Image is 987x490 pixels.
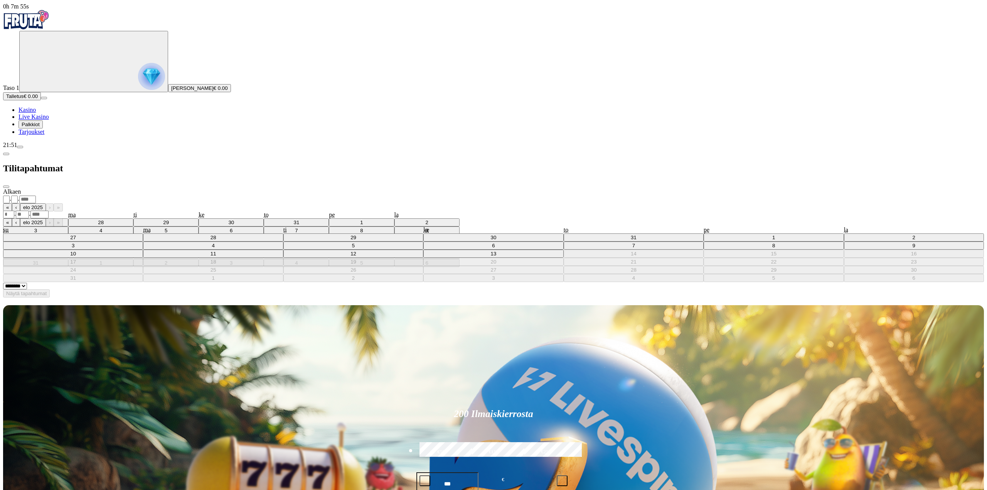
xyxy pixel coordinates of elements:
button: 31. elokuuta 2025 [3,274,143,282]
abbr: keskiviikko [423,226,429,233]
abbr: 17. elokuuta 2025 [70,259,76,265]
button: ‹ [12,203,20,211]
button: 26. elokuuta 2025 [283,266,423,274]
button: » [54,203,62,211]
button: 21. elokuuta 2025 [564,258,704,266]
button: 17. elokuuta 2025 [3,258,143,266]
button: 19. elokuuta 2025 [283,258,423,266]
button: 2. syyskuuta 2025 [283,274,423,282]
abbr: 22. elokuuta 2025 [771,259,776,265]
span: [PERSON_NAME] [171,85,214,91]
button: 13. elokuuta 2025 [423,250,563,258]
abbr: 4. elokuuta 2025 [212,243,214,248]
img: Fruta [3,10,49,29]
button: 14. elokuuta 2025 [564,250,704,258]
abbr: 14. elokuuta 2025 [631,251,637,257]
button: 7. elokuuta 2025 [564,242,704,250]
abbr: 24. elokuuta 2025 [70,267,76,273]
nav: Main menu [3,106,984,135]
a: Tarjoukset [19,128,44,135]
span: € 0.00 [214,85,228,91]
span: . [14,210,16,217]
abbr: sunnuntai [3,226,8,233]
button: Palkkiot [19,120,43,128]
nav: Primary [3,10,984,135]
abbr: 23. elokuuta 2025 [911,259,917,265]
abbr: 21. elokuuta 2025 [631,259,637,265]
button: 18. elokuuta 2025 [143,258,283,266]
button: 20. elokuuta 2025 [423,258,563,266]
button: 10. elokuuta 2025 [3,250,143,258]
abbr: 31. heinäkuuta 2025 [631,235,637,240]
abbr: 30. heinäkuuta 2025 [491,235,497,240]
abbr: 6. elokuuta 2025 [492,243,495,248]
button: 29. elokuuta 2025 [704,266,844,274]
abbr: 27. elokuuta 2025 [491,267,497,273]
button: 3. syyskuuta 2025 [423,274,563,282]
button: « [3,218,12,226]
button: 6. elokuuta 2025 [423,242,563,250]
button: Näytä tapahtumat [3,289,50,297]
abbr: 7. elokuuta 2025 [632,243,635,248]
span: elo 2025 [23,204,43,210]
span: 21:51 [3,142,17,148]
button: « [3,203,12,211]
abbr: 6. syyskuuta 2025 [913,275,915,281]
button: 29. heinäkuuta 2025 [283,233,423,242]
img: reward progress [138,63,165,90]
button: 22. elokuuta 2025 [704,258,844,266]
abbr: 27. heinäkuuta 2025 [70,235,76,240]
abbr: 29. elokuuta 2025 [771,267,776,273]
button: 15. elokuuta 2025 [704,250,844,258]
button: 27. heinäkuuta 2025 [3,233,143,242]
button: elo 2025 [20,218,46,226]
button: 2. elokuuta 2025 [844,233,984,242]
button: 27. elokuuta 2025 [423,266,563,274]
abbr: 1. elokuuta 2025 [772,235,775,240]
button: 25. elokuuta 2025 [143,266,283,274]
button: 5. syyskuuta 2025 [704,274,844,282]
button: 23. elokuuta 2025 [844,258,984,266]
abbr: 4. syyskuuta 2025 [632,275,635,281]
span: Alkaen [3,188,21,195]
abbr: 26. elokuuta 2025 [350,267,356,273]
button: minus icon [419,475,430,486]
abbr: 30. elokuuta 2025 [911,267,917,273]
button: 1. syyskuuta 2025 [143,274,283,282]
span: . [29,210,30,217]
abbr: 5. syyskuuta 2025 [772,275,775,281]
abbr: tiistai [283,226,287,233]
abbr: 20. elokuuta 2025 [491,259,497,265]
a: Live Kasino [19,113,49,120]
button: plus icon [557,475,568,486]
span: Talletus [6,93,24,99]
button: » [54,218,62,226]
button: 3. elokuuta 2025 [3,242,143,250]
span: . [10,195,11,202]
abbr: 3. syyskuuta 2025 [492,275,495,281]
button: elo 2025 [20,203,46,211]
abbr: 25. elokuuta 2025 [211,267,216,273]
span: . [18,195,19,202]
span: Taso 1 [3,84,19,91]
abbr: 2. syyskuuta 2025 [352,275,355,281]
abbr: 11. elokuuta 2025 [211,251,216,257]
button: close [3,186,9,188]
abbr: 16. elokuuta 2025 [911,251,917,257]
button: 6. syyskuuta 2025 [844,274,984,282]
button: chevron-left icon [3,153,9,155]
button: menu [41,97,47,99]
button: 28. heinäkuuta 2025 [143,233,283,242]
abbr: 8. elokuuta 2025 [772,243,775,248]
label: €50 [418,441,465,463]
button: 5. elokuuta 2025 [283,242,423,250]
abbr: 28. heinäkuuta 2025 [211,235,216,240]
abbr: 9. elokuuta 2025 [913,243,915,248]
button: 11. elokuuta 2025 [143,250,283,258]
label: €250 [522,441,569,463]
abbr: 12. elokuuta 2025 [350,251,356,257]
button: 8. elokuuta 2025 [704,242,844,250]
abbr: 1. syyskuuta 2025 [212,275,214,281]
abbr: 10. elokuuta 2025 [70,251,76,257]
